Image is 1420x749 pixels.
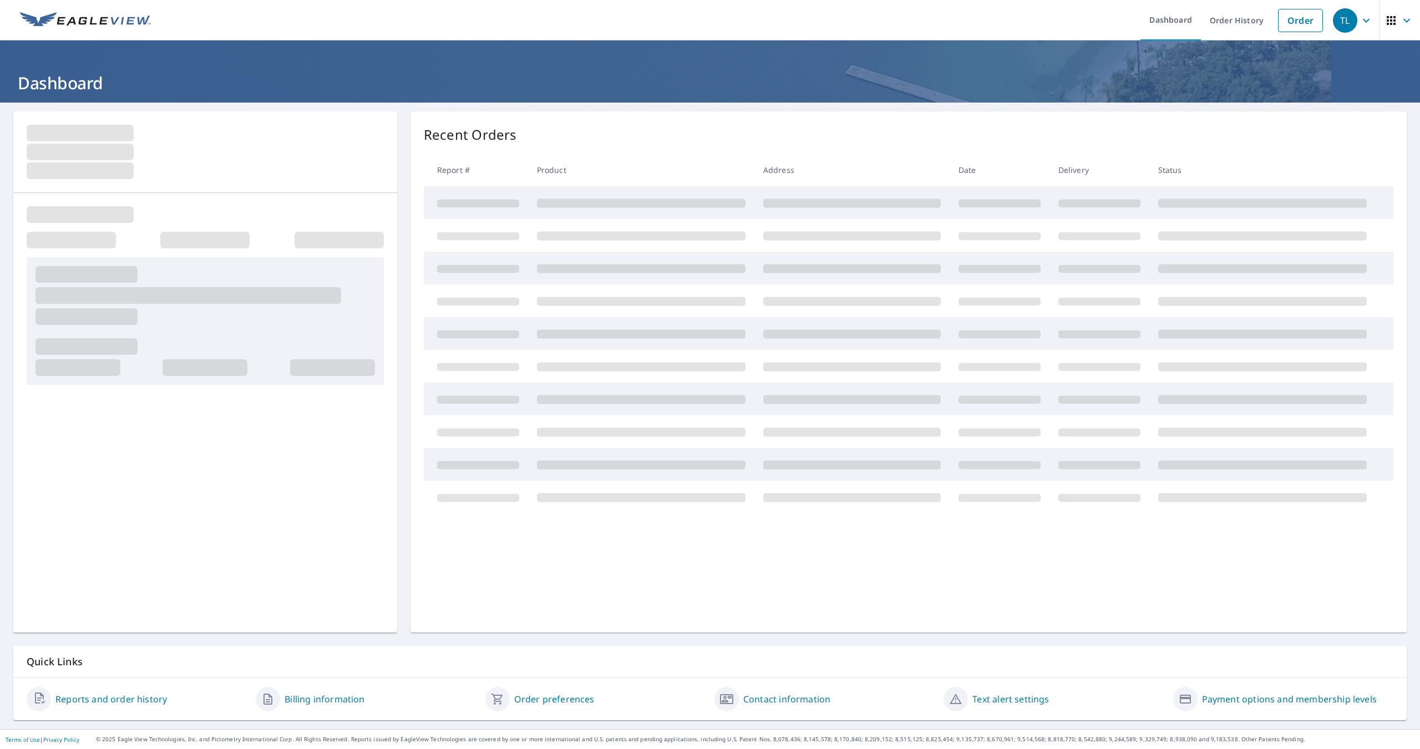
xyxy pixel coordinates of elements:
[96,735,1414,743] p: © 2025 Eagle View Technologies, Inc. and Pictometry International Corp. All Rights Reserved. Repo...
[43,736,79,743] a: Privacy Policy
[424,154,528,186] th: Report #
[950,154,1049,186] th: Date
[1049,154,1149,186] th: Delivery
[6,736,79,743] p: |
[972,692,1049,706] a: Text alert settings
[754,154,950,186] th: Address
[6,736,40,743] a: Terms of Use
[424,125,517,145] p: Recent Orders
[1333,8,1357,33] div: TL
[285,692,364,706] a: Billing information
[743,692,830,706] a: Contact information
[55,692,167,706] a: Reports and order history
[528,154,754,186] th: Product
[27,655,1393,669] p: Quick Links
[13,72,1407,94] h1: Dashboard
[1202,692,1377,706] a: Payment options and membership levels
[20,12,151,29] img: EV Logo
[1149,154,1376,186] th: Status
[1278,9,1323,32] a: Order
[514,692,595,706] a: Order preferences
